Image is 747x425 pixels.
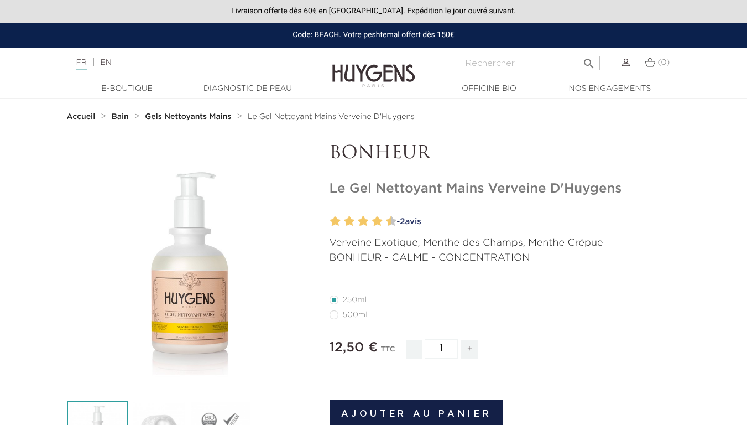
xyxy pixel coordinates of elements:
h1: Le Gel Nettoyant Mains Verveine D'Huygens [330,181,681,197]
a: Le Gel Nettoyant Mains Verveine D'Huygens [248,112,415,121]
a: Diagnostic de peau [192,83,303,95]
p: BONHEUR - CALME - CONCENTRATION [330,251,681,266]
span: + [461,340,479,359]
label: 6 [361,214,369,230]
a: -2avis [393,214,681,230]
strong: Accueil [67,113,96,121]
span: (0) [657,59,670,66]
a: Bain [112,112,132,121]
label: 9 [384,214,388,230]
label: 8 [374,214,383,230]
label: 5 [356,214,359,230]
span: Le Gel Nettoyant Mains Verveine D'Huygens [248,113,415,121]
div: TTC [380,338,395,367]
a: E-Boutique [72,83,182,95]
label: 7 [369,214,373,230]
strong: Bain [112,113,129,121]
span: 12,50 € [330,341,378,354]
input: Quantité [425,339,458,359]
label: 250ml [330,296,380,304]
div: | [71,56,303,69]
a: EN [100,59,111,66]
p: Verveine Exotique, Menthe des Champs, Menthe Crépue [330,236,681,251]
span: - [406,340,422,359]
a: Gels Nettoyants Mains [145,112,234,121]
a: Officine Bio [434,83,545,95]
a: FR [76,59,87,70]
i:  [582,54,595,67]
label: 1 [328,214,332,230]
button:  [579,53,599,68]
label: 500ml [330,310,381,319]
p: BONHEUR [330,143,681,164]
img: Huygens [332,46,415,89]
strong: Gels Nettoyants Mains [145,113,231,121]
input: Rechercher [459,56,600,70]
span: 2 [400,217,405,226]
label: 10 [388,214,396,230]
label: 3 [342,214,346,230]
label: 4 [346,214,354,230]
a: Nos engagements [555,83,665,95]
label: 2 [332,214,341,230]
a: Accueil [67,112,98,121]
